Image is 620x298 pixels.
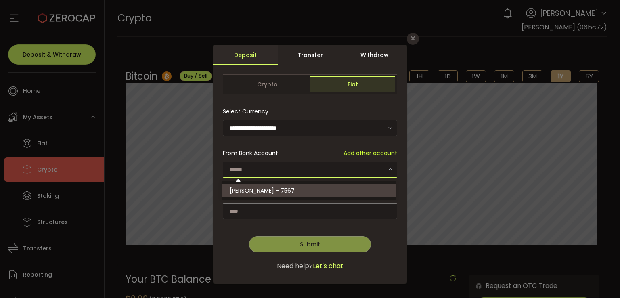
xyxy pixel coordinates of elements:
span: From Bank Account [223,149,278,157]
span: Crypto [225,76,310,92]
button: Close [407,33,419,45]
button: Submit [249,236,371,252]
span: Need help? [277,261,313,271]
span: Fiat [310,76,395,92]
label: Select Currency [223,107,273,115]
div: Withdraw [342,45,407,65]
div: Deposit [213,45,278,65]
span: Add other account [344,149,397,157]
iframe: Chat Widget [439,13,620,298]
div: Transfer [278,45,342,65]
div: dialog [213,45,407,284]
span: Let's chat [313,261,344,271]
span: Submit [300,240,320,248]
span: [PERSON_NAME] - 7567 [230,187,295,195]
